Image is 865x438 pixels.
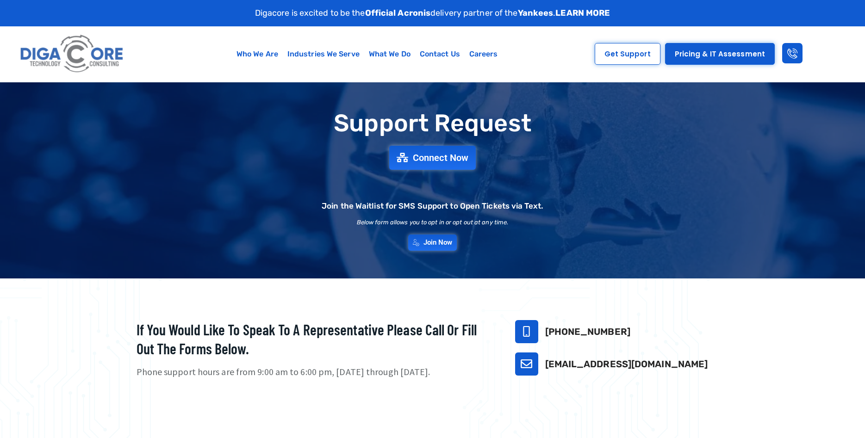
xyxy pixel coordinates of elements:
[518,8,554,18] strong: Yankees
[665,43,775,65] a: Pricing & IT Assessment
[389,146,476,170] a: Connect Now
[515,352,538,376] a: support@digacore.com
[137,365,492,379] p: Phone support hours are from 9:00 am to 6:00 pm, [DATE] through [DATE].
[357,219,509,225] h2: Below form allows you to opt in or opt out at any time.
[364,43,415,65] a: What We Do
[283,43,364,65] a: Industries We Serve
[137,320,492,358] h2: If you would like to speak to a representative please call or fill out the forms below.
[232,43,283,65] a: Who We Are
[255,7,610,19] p: Digacore is excited to be the delivery partner of the .
[415,43,465,65] a: Contact Us
[322,202,543,210] h2: Join the Waitlist for SMS Support to Open Tickets via Text.
[545,358,708,370] a: [EMAIL_ADDRESS][DOMAIN_NAME]
[675,50,765,57] span: Pricing & IT Assessment
[545,326,630,337] a: [PHONE_NUMBER]
[413,153,468,162] span: Connect Now
[595,43,660,65] a: Get Support
[408,234,457,251] a: Join Now
[365,8,431,18] strong: Official Acronis
[18,31,127,77] img: Digacore logo 1
[423,239,453,246] span: Join Now
[170,43,564,65] nav: Menu
[555,8,610,18] a: LEARN MORE
[465,43,503,65] a: Careers
[113,110,752,136] h1: Support Request
[604,50,651,57] span: Get Support
[515,320,538,343] a: 732-646-5725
